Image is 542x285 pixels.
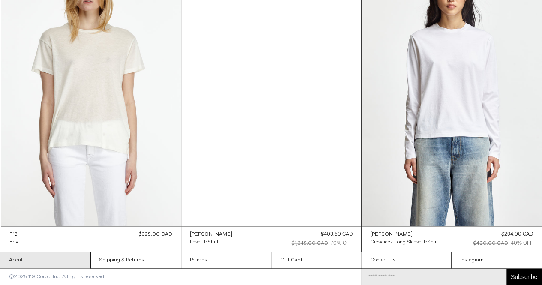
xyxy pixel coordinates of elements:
a: About [0,252,90,268]
a: Boy T [9,238,23,246]
div: Boy T [9,239,23,246]
a: [PERSON_NAME] [190,231,232,238]
a: Level T-Shirt [190,238,232,246]
div: [PERSON_NAME] [370,231,413,238]
a: Shipping & Returns [91,252,181,268]
div: Crewneck Long Sleeve T-Shirt [370,239,438,246]
a: Instagram [452,252,542,268]
a: [PERSON_NAME] [370,231,438,238]
a: R13 [9,231,23,238]
a: Policies [181,252,271,268]
div: 70% OFF [331,240,353,247]
div: $294.00 CAD [501,231,533,238]
input: Email Address [361,269,506,285]
button: Subscribe [506,269,542,285]
a: Contact Us [361,252,451,268]
a: Crewneck Long Sleeve T-Shirt [370,238,438,246]
p: ©2025 119 Corbo, Inc. All rights reserved. [0,269,114,285]
div: $1,345.00 CAD [292,240,328,247]
div: $490.00 CAD [473,240,508,247]
div: Level T-Shirt [190,239,219,246]
div: R13 [9,231,18,238]
div: $403.50 CAD [321,231,353,238]
a: Gift Card [271,252,361,268]
div: $325.00 CAD [139,231,172,238]
div: 40% OFF [511,240,533,247]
